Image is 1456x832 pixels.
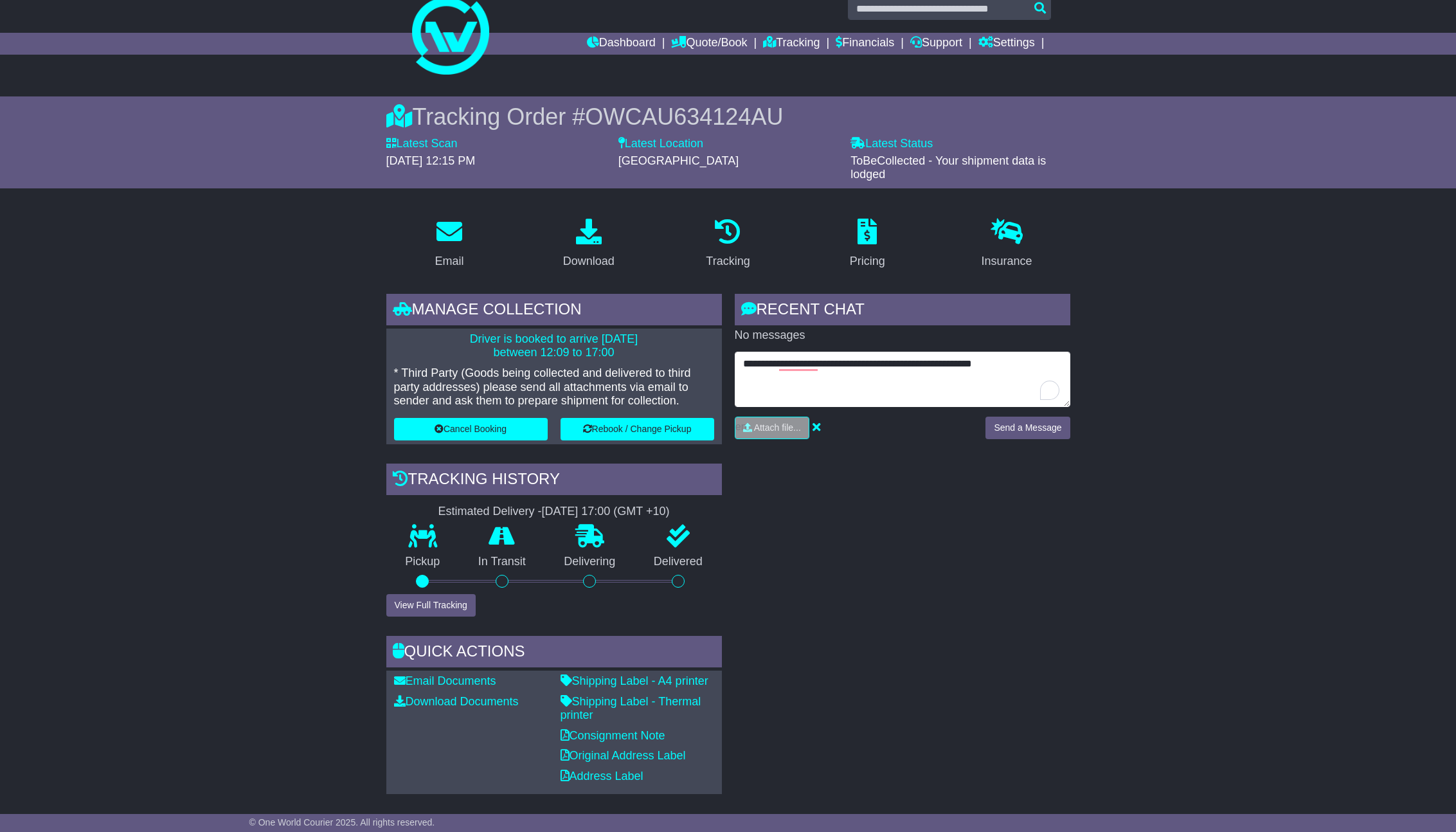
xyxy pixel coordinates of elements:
div: Tracking history [386,464,722,498]
div: Estimated Delivery - [386,505,722,519]
a: Pricing [841,214,894,275]
a: Tracking [697,214,758,275]
div: Tracking Order # [386,103,1070,131]
label: Latest Status [850,137,933,151]
p: * Third Party (Goods being collected and delivered to third party addresses) please send all atta... [394,366,714,408]
a: Consignment Note [561,729,665,742]
a: Tracking [763,33,820,55]
div: Pricing [850,253,885,270]
div: [DATE] 17:00 (GMT +10) [542,505,670,519]
div: RECENT CHAT [735,294,1070,329]
p: Pickup [386,555,460,569]
div: Insurance [982,253,1032,270]
div: Tracking [706,253,750,270]
span: © One World Courier 2025. All rights reserved. [249,817,435,827]
div: Download [563,253,615,270]
a: Settings [978,33,1035,55]
p: In Transit [459,555,545,569]
div: Manage collection [386,294,722,329]
div: Quick Actions [386,636,722,671]
a: Shipping Label - A4 printer [561,674,708,687]
a: Financials [836,33,894,55]
label: Latest Location [618,137,703,151]
a: Download [555,214,623,275]
a: Address Label [561,770,643,782]
button: View Full Tracking [386,594,476,617]
a: Shipping Label - Thermal printer [561,695,701,722]
p: No messages [735,329,1070,343]
label: Latest Scan [386,137,458,151]
a: Email Documents [394,674,496,687]
a: Insurance [973,214,1041,275]
div: Email [435,253,463,270]
a: Quote/Book [671,33,747,55]
span: [DATE] 12:15 PM [386,154,476,167]
a: Original Address Label [561,749,686,762]
span: ToBeCollected - Your shipment data is lodged [850,154,1046,181]
textarea: To enrich screen reader interactions, please activate Accessibility in Grammarly extension settings [735,352,1070,407]
button: Send a Message [985,417,1070,439]
button: Rebook / Change Pickup [561,418,714,440]
a: Email [426,214,472,275]
a: Support [910,33,962,55]
a: Download Documents [394,695,519,708]
p: Delivering [545,555,635,569]
a: Dashboard [587,33,656,55]
button: Cancel Booking [394,418,548,440]
span: [GEOGRAPHIC_DATA] [618,154,739,167]
p: Delivered [634,555,722,569]
span: OWCAU634124AU [585,104,783,130]
p: Driver is booked to arrive [DATE] between 12:09 to 17:00 [394,332,714,360]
